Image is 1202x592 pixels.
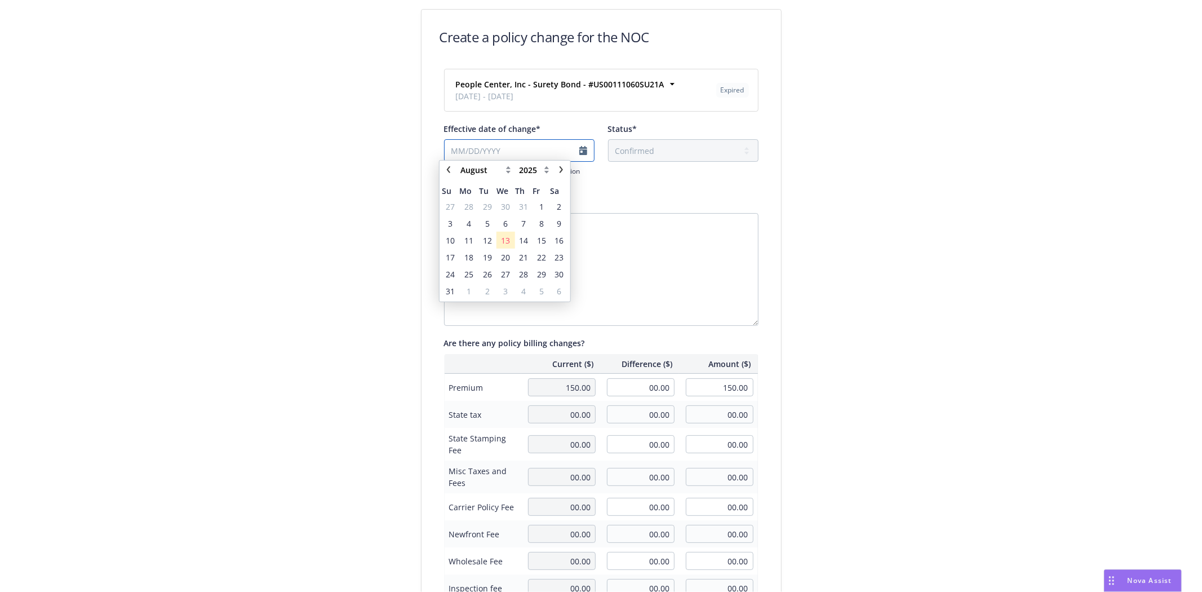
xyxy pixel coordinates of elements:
[528,358,593,370] span: Current ($)
[444,139,595,162] input: MM/DD/YYYY
[520,268,529,280] span: 28
[515,185,533,197] span: Th
[686,358,751,370] span: Amount ($)
[522,217,526,229] span: 7
[442,163,455,176] a: chevronLeft
[479,232,496,249] td: 12
[551,249,568,266] td: 23
[557,285,561,297] span: 6
[456,79,664,90] strong: People Center, Inc - Surety Bond - #US00111060SU21A
[533,215,550,232] td: 8
[608,123,637,134] span: Status*
[522,285,526,297] span: 4
[515,249,533,266] td: 21
[442,215,459,232] td: 3
[503,217,508,229] span: 6
[467,217,471,229] span: 4
[464,200,473,212] span: 28
[479,215,496,232] td: 5
[537,251,546,263] span: 22
[464,268,473,280] span: 25
[1105,570,1119,591] div: Drag to move
[555,251,564,263] span: 23
[449,217,453,229] span: 3
[533,198,550,215] td: 1
[485,285,490,297] span: 2
[533,282,550,299] td: 5
[515,282,533,299] td: 4
[533,249,550,266] td: 22
[1128,576,1172,585] span: Nova Assist
[551,266,568,282] td: 30
[449,528,517,540] span: Newfront Fee
[496,232,515,249] td: 13
[459,249,478,266] td: 18
[520,251,529,263] span: 21
[459,282,478,299] td: 1
[551,282,568,299] td: 6
[456,90,664,102] span: [DATE] - [DATE]
[479,198,496,215] td: 29
[464,251,473,263] span: 18
[442,249,459,266] td: 17
[446,251,455,263] span: 17
[555,163,568,176] a: chevronRight
[501,200,510,212] span: 30
[496,266,515,282] td: 27
[539,285,544,297] span: 5
[444,123,541,134] span: Effective date of change*
[479,185,496,197] span: Tu
[446,234,455,246] span: 10
[440,28,650,46] h1: Create a policy change for the NOC
[607,358,672,370] span: Difference ($)
[555,268,564,280] span: 30
[483,268,492,280] span: 26
[449,409,517,421] span: State tax
[446,268,455,280] span: 24
[533,266,550,282] td: 29
[551,185,568,197] span: Sa
[496,282,515,299] td: 3
[479,266,496,282] td: 26
[501,251,510,263] span: 20
[496,249,515,266] td: 20
[442,185,459,197] span: Su
[479,282,496,299] td: 2
[539,217,544,229] span: 8
[537,234,546,246] span: 15
[442,266,459,282] td: 24
[496,215,515,232] td: 6
[503,285,508,297] span: 3
[483,234,492,246] span: 12
[449,382,517,394] span: Premium
[449,555,517,567] span: Wholesale Fee
[515,198,533,215] td: 31
[501,268,510,280] span: 27
[515,232,533,249] td: 14
[551,232,568,249] td: 16
[537,268,546,280] span: 29
[483,200,492,212] span: 29
[520,234,529,246] span: 14
[520,200,529,212] span: 31
[557,200,561,212] span: 2
[446,285,455,297] span: 31
[551,198,568,215] td: 2
[721,85,744,95] span: Expired
[551,215,568,232] td: 9
[555,234,564,246] span: 16
[533,232,550,249] td: 15
[442,232,459,249] td: 10
[464,234,473,246] span: 11
[485,217,490,229] span: 5
[483,251,492,263] span: 19
[449,501,517,513] span: Carrier Policy Fee
[496,185,515,197] span: We
[459,215,478,232] td: 4
[501,234,510,246] span: 13
[459,198,478,215] td: 28
[1104,569,1182,592] button: Nova Assist
[467,285,471,297] span: 1
[539,200,544,212] span: 1
[557,217,561,229] span: 9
